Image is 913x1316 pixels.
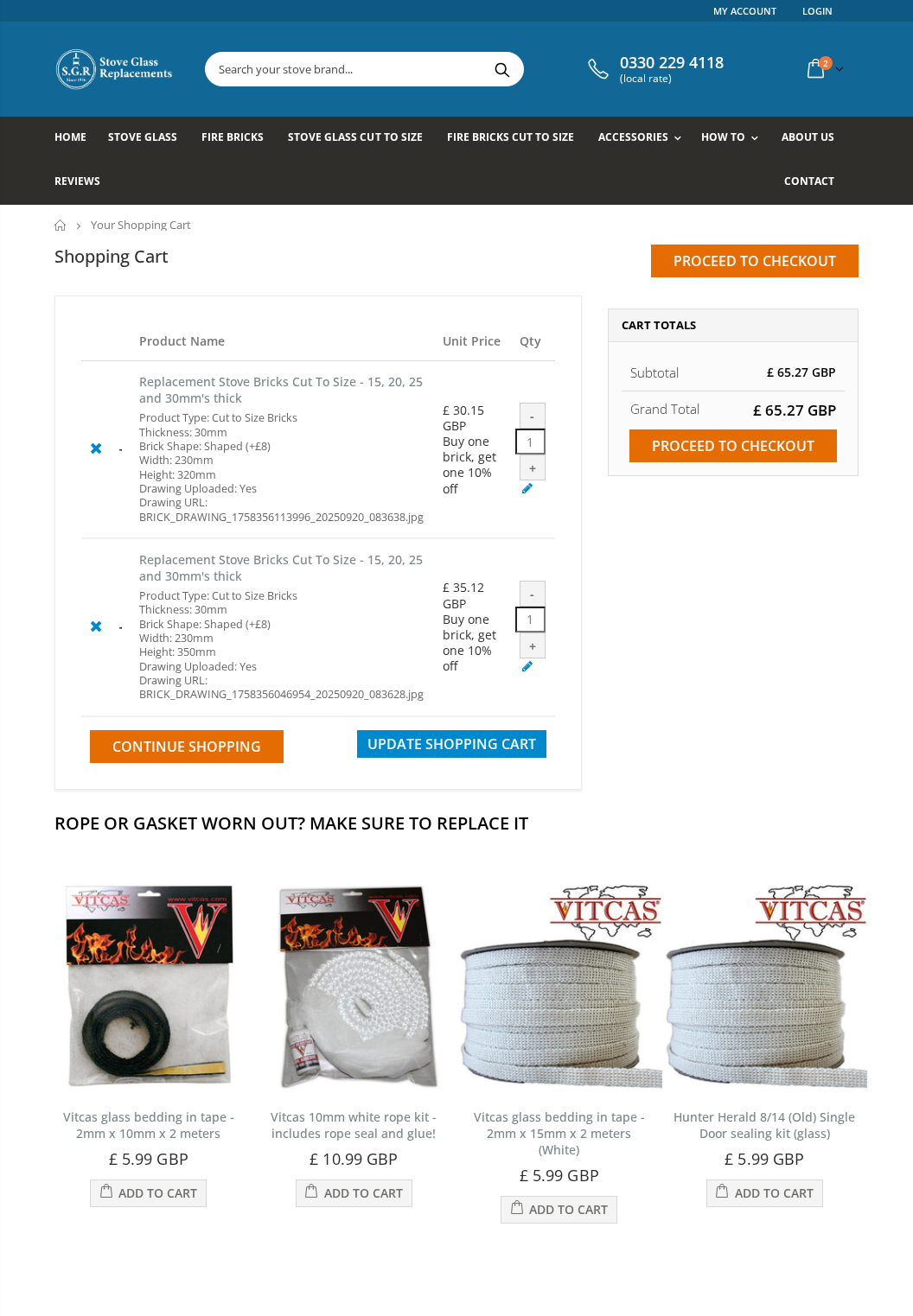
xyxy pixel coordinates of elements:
[206,53,682,86] input: Search your stove brand...
[520,581,546,607] div: -
[139,373,423,406] a: Replacement Stove Bricks Cut To Size - 15, 20, 25 and 30mm's thick
[54,117,99,161] a: Home
[520,455,546,480] div: +
[456,884,662,1090] img: Vitcas stove glass bedding in tape
[784,174,834,188] span: Contact
[443,434,502,497] div: Buy one brick, get one 10% off
[90,1179,207,1207] button: Add to Cart
[54,130,86,144] span: Home
[324,1185,403,1201] span: Add to Cart
[201,130,264,144] span: Fire Bricks
[630,400,699,417] strong: Grand Total
[629,429,837,462] input: Proceed to checkout
[447,117,587,161] a: Fire Bricks Cut To Size
[511,322,555,361] th: Qty
[482,53,521,86] button: Search
[434,322,511,361] th: Unit Price
[520,403,546,429] div: -
[701,130,745,144] span: How To
[622,317,696,333] span: Cart Totals
[529,1201,608,1217] span: Add to Cart
[651,245,859,277] input: Proceed to checkout
[109,1148,188,1169] span: £ 5.99 GBP
[54,245,169,268] h1: Shopping Cart
[598,117,690,161] a: Accessories
[139,411,425,524] div: Product Type: Cut to Size Bricks Thickness: 30mm Brick Shape: Shaped (+£8) Width: 230mm Height: 3...
[662,884,868,1090] img: Vitcas stove glass bedding in tape
[443,402,484,434] span: £ 30.15 GBP
[119,627,122,629] img: Replacement Stove Bricks Cut To Size - 15, 20, 25 and 30mm's thick - Brick Pool #2
[701,117,767,161] a: How To
[801,52,847,86] a: 2
[753,400,836,420] span: £ 65.27 GBP
[310,1148,398,1169] span: £ 10.99 GBP
[598,130,668,144] span: Accessories
[782,117,847,161] a: About us
[520,633,546,658] div: +
[112,737,261,756] span: Continue Shopping
[139,589,425,703] div: Product Type: Cut to Size Bricks Thickness: 30mm Brick Shape: Shaped (+£8) Width: 230mm Height: 3...
[288,117,435,161] a: Stove Glass Cut To Size
[54,161,113,205] a: Reviews
[54,174,100,188] span: Reviews
[367,734,536,753] span: Update Shopping Cart
[501,1196,617,1224] button: Add to Cart
[119,449,122,451] img: Replacement Stove Bricks Cut To Size - 15, 20, 25 and 30mm's thick - Brick Pool #4
[108,117,190,161] a: Stove Glass
[91,217,191,232] span: Your Shopping Cart
[630,364,679,381] span: Subtotal
[819,56,833,70] span: 2
[252,884,457,1090] img: Vitcas white rope, glue and gloves kit 10mm
[735,1185,814,1201] span: Add to Cart
[118,1185,197,1201] span: Add to Cart
[201,117,277,161] a: Fire Bricks
[139,551,423,584] a: Replacement Stove Bricks Cut To Size - 15, 20, 25 and 30mm's thick
[271,1109,437,1141] a: Vitcas 10mm white rope kit - includes rope seal and glue!
[131,322,434,361] th: Product Name
[520,1165,599,1186] span: £ 5.99 GBP
[784,161,847,205] a: Contact
[296,1179,412,1207] button: Add to Cart
[54,811,859,835] h2: Rope Or Gasket Worn Out? Make Sure To Replace It
[443,579,484,611] span: £ 35.12 GBP
[706,1179,823,1207] button: Add to Cart
[90,730,284,763] a: Continue Shopping
[767,364,836,380] span: £ 65.27 GBP
[54,48,176,91] img: Stove Glass Replacement
[782,130,834,144] span: About us
[288,130,422,144] span: Stove Glass Cut To Size
[474,1109,645,1158] a: Vitcas glass bedding in tape - 2mm x 15mm x 2 meters (White)
[447,130,574,144] span: Fire Bricks Cut To Size
[63,1109,234,1141] a: Vitcas glass bedding in tape - 2mm x 10mm x 2 meters
[725,1148,804,1169] span: £ 5.99 GBP
[357,730,546,758] button: Update Shopping Cart
[54,219,67,231] a: Home
[46,884,252,1090] img: Vitcas stove glass bedding in tape
[443,612,502,675] div: Buy one brick, get one 10% off
[108,130,177,144] span: Stove Glass
[674,1109,855,1141] a: Hunter Herald 8/14 (Old) Single Door sealing kit (glass)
